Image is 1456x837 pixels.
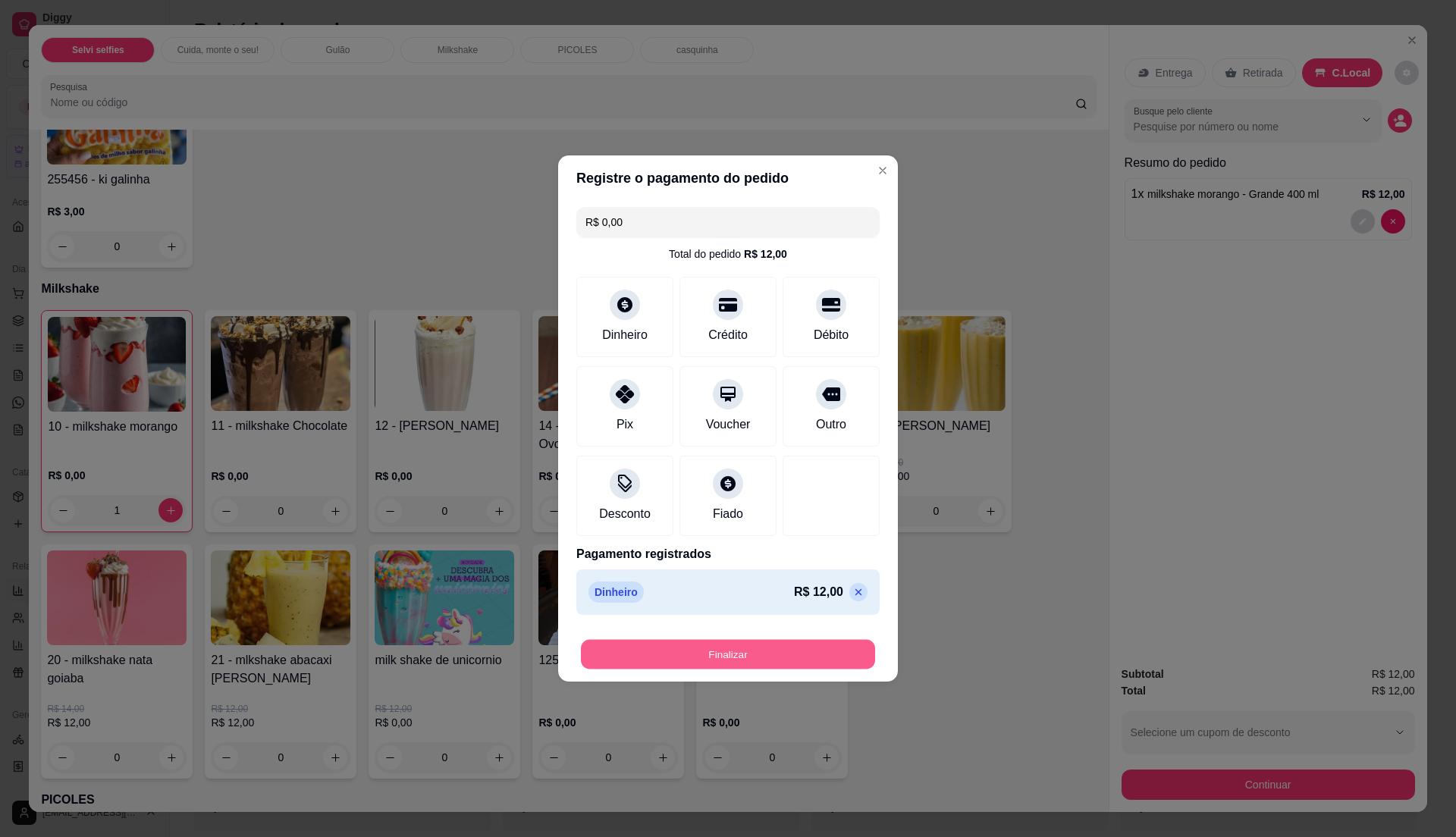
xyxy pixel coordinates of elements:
div: Outro [816,415,846,434]
div: Voucher [706,415,751,434]
div: Crédito [708,326,748,344]
div: Pix [617,415,633,434]
div: R$ 12,00 [744,246,787,262]
div: Dinheiro [602,326,648,344]
p: Dinheiro [588,582,644,603]
p: Pagamento registrados [576,545,880,563]
p: R$ 12,00 [794,583,843,601]
input: Ex.: hambúrguer de cordeiro [585,207,871,237]
div: Débito [814,326,849,344]
div: Total do pedido [669,246,787,262]
button: Close [871,158,895,183]
div: Fiado [713,505,743,523]
header: Registre o pagamento do pedido [558,155,898,201]
div: Desconto [599,505,651,523]
button: Finalizar [581,640,875,669]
